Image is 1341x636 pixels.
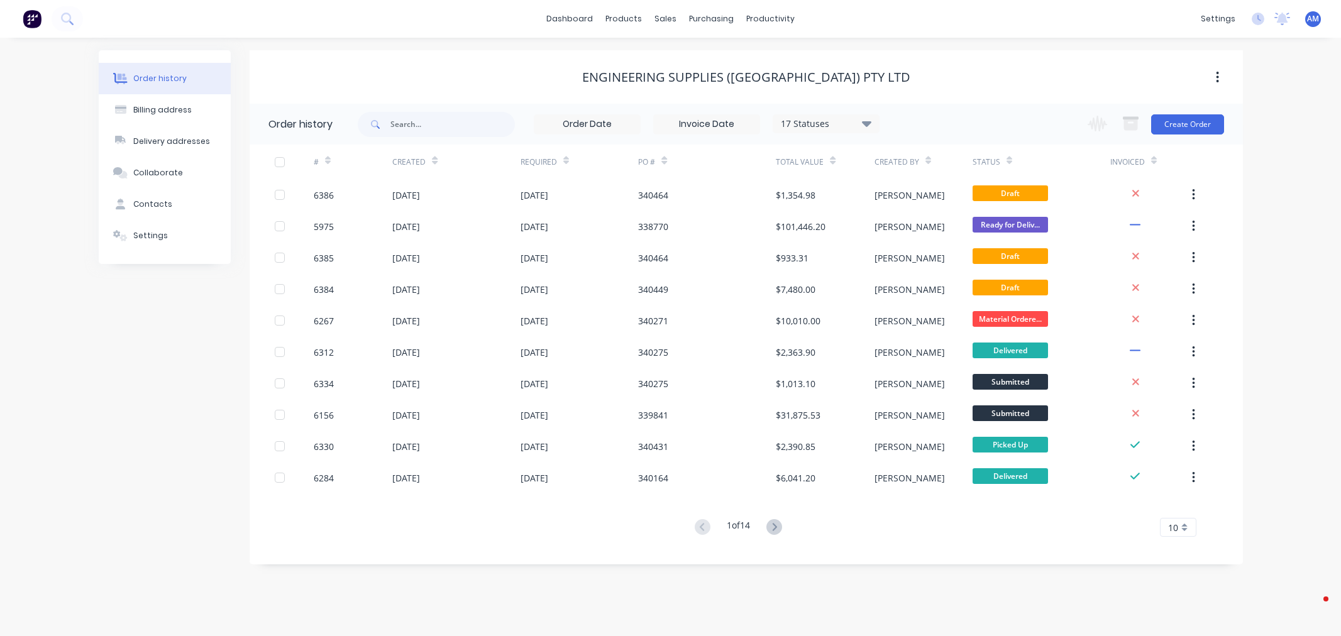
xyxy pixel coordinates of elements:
[973,311,1048,327] span: Material Ordere...
[392,377,420,390] div: [DATE]
[973,185,1048,201] span: Draft
[521,220,548,233] div: [DATE]
[133,104,192,116] div: Billing address
[392,314,420,327] div: [DATE]
[776,377,815,390] div: $1,013.10
[521,156,557,168] div: Required
[776,346,815,359] div: $2,363.90
[392,145,520,179] div: Created
[99,220,231,251] button: Settings
[776,440,815,453] div: $2,390.85
[648,9,683,28] div: sales
[314,189,334,202] div: 6386
[392,440,420,453] div: [DATE]
[23,9,41,28] img: Factory
[521,314,548,327] div: [DATE]
[521,408,548,422] div: [DATE]
[973,374,1048,390] span: Submitted
[875,346,945,359] div: [PERSON_NAME]
[133,167,183,178] div: Collaborate
[776,408,820,422] div: $31,875.53
[638,471,668,485] div: 340164
[392,408,420,422] div: [DATE]
[392,471,420,485] div: [DATE]
[776,189,815,202] div: $1,354.98
[314,145,392,179] div: #
[314,156,319,168] div: #
[875,440,945,453] div: [PERSON_NAME]
[582,70,910,85] div: Engineering Supplies ([GEOGRAPHIC_DATA]) Pty Ltd
[973,248,1048,264] span: Draft
[973,156,1000,168] div: Status
[133,230,168,241] div: Settings
[875,471,945,485] div: [PERSON_NAME]
[683,9,740,28] div: purchasing
[973,280,1048,295] span: Draft
[314,408,334,422] div: 6156
[99,189,231,220] button: Contacts
[521,283,548,296] div: [DATE]
[638,346,668,359] div: 340275
[521,377,548,390] div: [DATE]
[314,251,334,265] div: 6385
[1110,156,1145,168] div: Invoiced
[314,346,334,359] div: 6312
[521,440,548,453] div: [DATE]
[392,156,426,168] div: Created
[521,145,639,179] div: Required
[638,377,668,390] div: 340275
[875,251,945,265] div: [PERSON_NAME]
[776,156,824,168] div: Total Value
[314,377,334,390] div: 6334
[875,156,919,168] div: Created By
[99,94,231,126] button: Billing address
[973,343,1048,358] span: Delivered
[268,117,333,132] div: Order history
[521,346,548,359] div: [DATE]
[1195,9,1242,28] div: settings
[638,283,668,296] div: 340449
[392,251,420,265] div: [DATE]
[654,115,759,134] input: Invoice Date
[392,283,420,296] div: [DATE]
[875,189,945,202] div: [PERSON_NAME]
[875,283,945,296] div: [PERSON_NAME]
[776,471,815,485] div: $6,041.20
[1168,521,1178,534] span: 10
[314,471,334,485] div: 6284
[773,117,879,131] div: 17 Statuses
[973,405,1048,421] span: Submitted
[875,220,945,233] div: [PERSON_NAME]
[392,346,420,359] div: [DATE]
[133,73,187,84] div: Order history
[392,189,420,202] div: [DATE]
[740,9,801,28] div: productivity
[638,440,668,453] div: 340431
[133,199,172,210] div: Contacts
[875,377,945,390] div: [PERSON_NAME]
[776,314,820,327] div: $10,010.00
[540,9,599,28] a: dashboard
[638,220,668,233] div: 338770
[133,136,210,147] div: Delivery addresses
[599,9,648,28] div: products
[638,314,668,327] div: 340271
[390,112,515,137] input: Search...
[727,518,750,537] div: 1 of 14
[1307,13,1319,25] span: AM
[638,189,668,202] div: 340464
[314,283,334,296] div: 6384
[1298,593,1328,623] iframe: Intercom live chat
[776,220,825,233] div: $101,446.20
[392,220,420,233] div: [DATE]
[314,314,334,327] div: 6267
[314,220,334,233] div: 5975
[99,63,231,94] button: Order history
[1110,145,1189,179] div: Invoiced
[99,126,231,157] button: Delivery addresses
[776,251,808,265] div: $933.31
[776,283,815,296] div: $7,480.00
[638,408,668,422] div: 339841
[973,468,1048,484] span: Delivered
[534,115,640,134] input: Order Date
